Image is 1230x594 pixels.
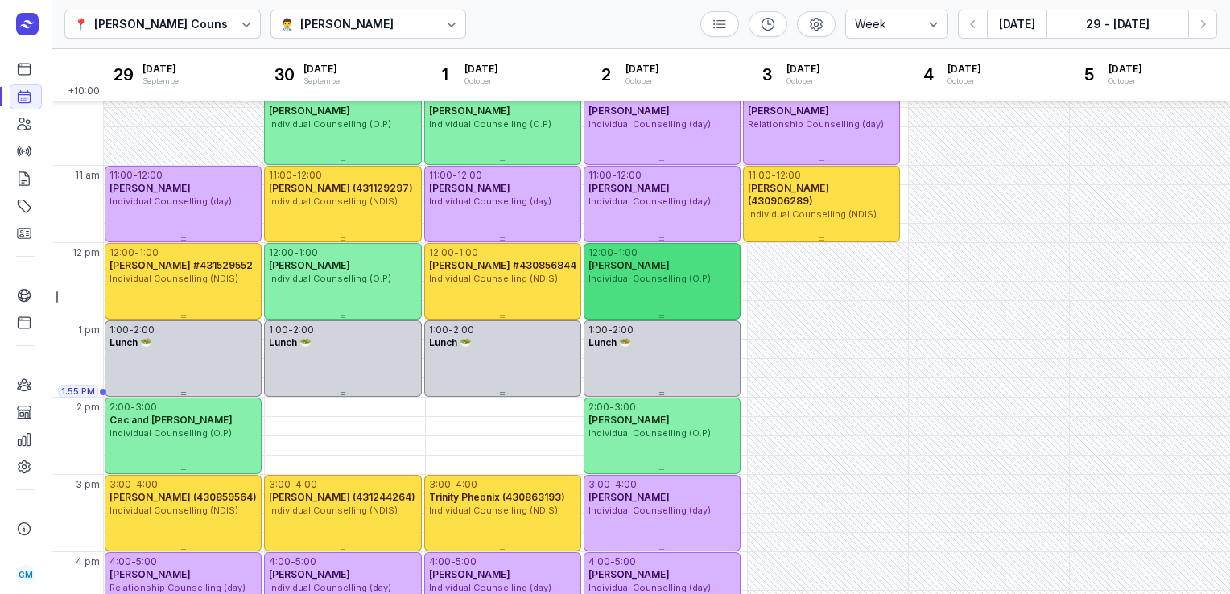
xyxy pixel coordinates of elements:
[588,196,711,207] span: Individual Counselling (day)
[293,324,314,336] div: 2:00
[269,336,312,349] span: Lunch 🥗
[110,62,136,88] div: 29
[453,324,474,336] div: 2:00
[297,169,322,182] div: 12:00
[109,568,191,580] span: [PERSON_NAME]
[109,273,238,284] span: Individual Counselling (NDIS)
[588,273,711,284] span: Individual Counselling (O.P)
[269,182,413,194] span: [PERSON_NAME] (431129297)
[613,324,634,336] div: 2:00
[269,196,398,207] span: Individual Counselling (NDIS)
[269,568,350,580] span: [PERSON_NAME]
[109,324,129,336] div: 1:00
[429,105,510,117] span: [PERSON_NAME]
[588,182,670,194] span: [PERSON_NAME]
[299,246,318,259] div: 1:00
[76,478,100,491] span: 3 pm
[280,14,294,34] div: 👨‍⚕️
[109,401,130,414] div: 2:00
[303,63,343,76] span: [DATE]
[612,169,617,182] div: -
[464,63,498,76] span: [DATE]
[608,324,613,336] div: -
[292,169,297,182] div: -
[448,324,453,336] div: -
[109,582,246,593] span: Relationship Counselling (day)
[429,478,451,491] div: 3:00
[134,246,139,259] div: -
[109,555,131,568] div: 4:00
[288,324,293,336] div: -
[109,491,257,503] span: [PERSON_NAME] (430859564)
[429,273,558,284] span: Individual Counselling (NDIS)
[610,555,615,568] div: -
[76,401,100,414] span: 2 pm
[451,555,456,568] div: -
[109,182,191,194] span: [PERSON_NAME]
[588,478,610,491] div: 3:00
[74,14,88,34] div: 📍
[776,169,801,182] div: 12:00
[625,76,659,87] div: October
[109,246,134,259] div: 12:00
[269,491,415,503] span: [PERSON_NAME] (431244264)
[429,555,451,568] div: 4:00
[1108,63,1142,76] span: [DATE]
[109,505,238,516] span: Individual Counselling (NDIS)
[429,505,558,516] span: Individual Counselling (NDIS)
[748,105,829,117] span: [PERSON_NAME]
[915,62,941,88] div: 4
[142,76,182,87] div: September
[1046,10,1188,39] button: 29 - [DATE]
[269,105,350,117] span: [PERSON_NAME]
[109,196,232,207] span: Individual Counselling (day)
[451,478,456,491] div: -
[609,401,614,414] div: -
[588,336,631,349] span: Lunch 🥗
[269,273,391,284] span: Individual Counselling (O.P)
[457,169,482,182] div: 12:00
[748,118,884,130] span: Relationship Counselling (day)
[131,478,136,491] div: -
[771,169,776,182] div: -
[754,62,780,88] div: 3
[429,336,472,349] span: Lunch 🥗
[269,555,291,568] div: 4:00
[136,555,157,568] div: 5:00
[615,555,636,568] div: 5:00
[133,169,138,182] div: -
[109,259,253,271] span: [PERSON_NAME] #431529552
[454,246,459,259] div: -
[109,169,133,182] div: 11:00
[129,324,134,336] div: -
[269,259,350,271] span: [PERSON_NAME]
[588,401,609,414] div: 2:00
[464,76,498,87] div: October
[588,414,670,426] span: [PERSON_NAME]
[138,169,163,182] div: 12:00
[429,246,454,259] div: 12:00
[786,76,820,87] div: October
[294,246,299,259] div: -
[588,582,711,593] span: Individual Counselling (day)
[291,555,295,568] div: -
[748,169,771,182] div: 11:00
[588,491,670,503] span: [PERSON_NAME]
[588,555,610,568] div: 4:00
[303,76,343,87] div: September
[109,414,233,426] span: Cec and [PERSON_NAME]
[429,582,551,593] span: Individual Counselling (day)
[269,169,292,182] div: 11:00
[429,196,551,207] span: Individual Counselling (day)
[625,63,659,76] span: [DATE]
[68,85,103,101] span: +10:00
[269,582,391,593] span: Individual Counselling (day)
[432,62,458,88] div: 1
[109,336,152,349] span: Lunch 🥗
[614,401,636,414] div: 3:00
[78,324,100,336] span: 1 pm
[947,63,981,76] span: [DATE]
[19,565,33,584] span: CM
[429,118,551,130] span: Individual Counselling (O.P)
[617,169,642,182] div: 12:00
